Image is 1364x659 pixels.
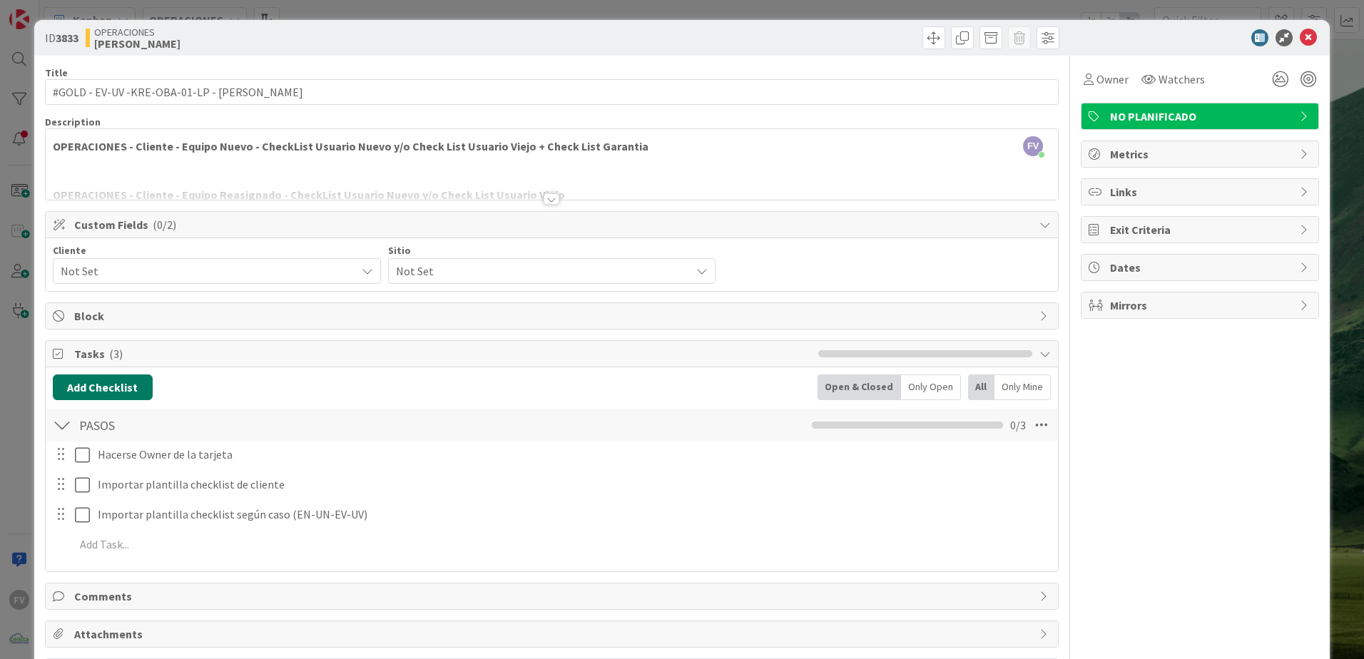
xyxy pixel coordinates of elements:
[74,625,1032,643] span: Attachments
[94,26,180,38] span: OPERACIONES
[94,38,180,49] b: [PERSON_NAME]
[1159,71,1205,88] span: Watchers
[1110,259,1293,276] span: Dates
[53,139,648,153] strong: OPERACIONES - Cliente - Equipo Nuevo - CheckList Usuario Nuevo y/o Check List Usuario Viejo + Che...
[994,374,1051,400] div: Only Mine
[1110,183,1293,200] span: Links
[901,374,961,400] div: Only Open
[1110,221,1293,238] span: Exit Criteria
[45,79,1059,105] input: type card name here...
[1096,71,1129,88] span: Owner
[109,347,123,361] span: ( 3 )
[1110,145,1293,163] span: Metrics
[1010,417,1026,434] span: 0 / 3
[45,66,68,79] label: Title
[98,506,1048,523] p: Importar plantilla checklist según caso (EN-UN-EV-UV)
[98,476,1048,493] p: Importar plantilla checklist de cliente
[74,307,1032,325] span: Block
[396,261,684,281] span: Not Set
[74,345,811,362] span: Tasks
[1110,108,1293,125] span: NO PLANIFICADO
[56,31,78,45] b: 3833
[53,374,153,400] button: Add Checklist
[1023,136,1043,156] span: FV
[74,216,1032,233] span: Custom Fields
[153,218,176,232] span: ( 0/2 )
[98,446,1048,463] p: Hacerse Owner de la tarjeta
[45,29,78,46] span: ID
[1110,297,1293,314] span: Mirrors
[388,245,716,255] div: Sitio
[818,374,901,400] div: Open & Closed
[968,374,994,400] div: All
[74,412,395,438] input: Add Checklist...
[45,116,101,128] span: Description
[61,261,349,281] span: Not Set
[53,245,381,255] div: Cliente
[74,588,1032,605] span: Comments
